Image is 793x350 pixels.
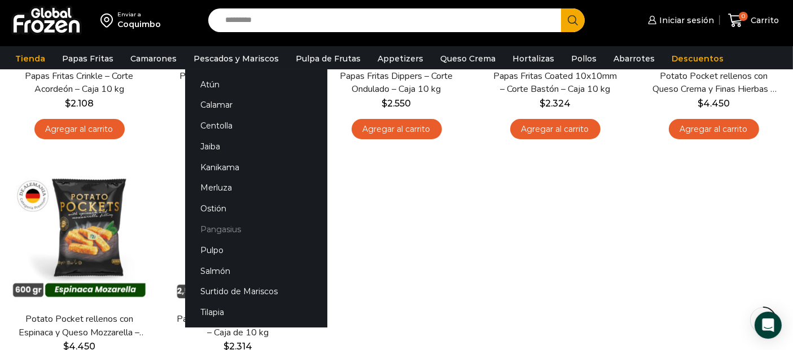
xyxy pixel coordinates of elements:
a: Merluza [185,178,327,198]
a: Agregar al carrito: “Papas Fritas Crinkle - Corte Acordeón - Caja 10 kg” [34,119,125,140]
div: Enviar a [117,11,161,19]
span: Iniciar sesión [656,15,714,26]
a: Atún [185,74,327,95]
a: Surtido de Mariscos [185,281,327,302]
a: Papas Fritas Dippers – Corte Ondulado – Caja 10 kg [333,70,461,96]
a: Potato Pocket rellenos con Queso Crema y Finas Hierbas – Caja 8.4 kg [650,70,778,96]
a: Agregar al carrito: “Potato Pocket rellenos con Queso Crema y Finas Hierbas - Caja 8.4 kg” [669,119,759,140]
a: Tilapia [185,302,327,323]
span: Carrito [748,15,779,26]
a: Iniciar sesión [645,9,714,32]
img: address-field-icon.svg [100,11,117,30]
a: Kanikama [185,157,327,178]
bdi: 4.450 [698,98,730,109]
bdi: 2.108 [65,98,94,109]
a: Appetizers [372,48,429,69]
span: $ [698,98,703,109]
a: Centolla [185,116,327,136]
div: Coquimbo [117,19,161,30]
span: 0 [739,12,748,21]
a: Hortalizas [507,48,560,69]
bdi: 2.324 [540,98,571,109]
button: Search button [561,8,585,32]
a: Agregar al carrito: “Papas Fritas Dippers - Corte Ondulado - Caja 10 kg” [352,119,442,140]
a: Camarones [125,48,182,69]
a: Jaiba [185,136,327,157]
span: $ [382,98,388,109]
a: Salmón [185,260,327,281]
a: Papas Minuto Verde Duquesas – Caja de 10 kg [174,313,302,339]
a: Tienda [10,48,51,69]
a: Papas Fritas [56,48,119,69]
a: 0 Carrito [725,7,782,34]
a: Pulpa de Frutas [290,48,366,69]
a: Calamar [185,95,327,116]
a: Agregar al carrito: “Papas Fritas Coated 10x10mm - Corte Bastón - Caja 10 kg” [510,119,601,140]
a: Potato Pocket rellenos con Espinaca y Queso Mozzarella – Caja 8.4 kg [16,313,143,339]
a: Descuentos [666,48,729,69]
div: Open Intercom Messenger [755,312,782,339]
a: Pescados y Mariscos [188,48,284,69]
a: Papas Fritas Wedges – Corte Gajo – Caja 10 kg [174,70,302,96]
a: Pollos [566,48,602,69]
a: Pulpo [185,240,327,260]
a: Queso Crema [435,48,501,69]
a: Pangasius [185,219,327,240]
a: Ostión [185,198,327,219]
a: Papas Fritas Crinkle – Corte Acordeón – Caja 10 kg [16,70,143,96]
a: Papas Fritas Coated 10x10mm – Corte Bastón – Caja 10 kg [492,70,619,96]
bdi: 2.550 [382,98,411,109]
span: $ [65,98,71,109]
a: Abarrotes [608,48,660,69]
span: $ [540,98,545,109]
